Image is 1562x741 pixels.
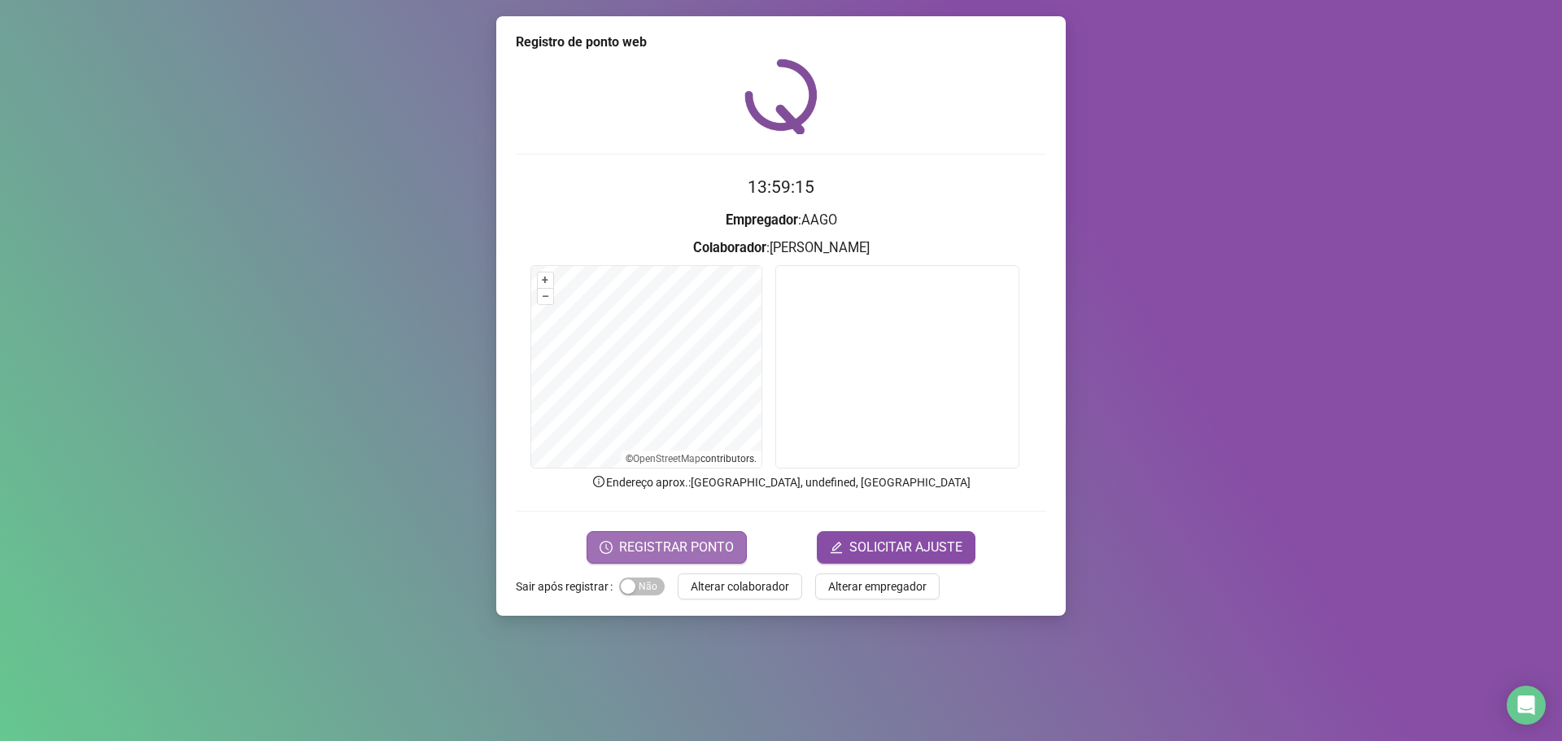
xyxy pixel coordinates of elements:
[516,573,619,599] label: Sair após registrar
[600,541,613,554] span: clock-circle
[516,473,1046,491] p: Endereço aprox. : [GEOGRAPHIC_DATA], undefined, [GEOGRAPHIC_DATA]
[619,538,734,557] span: REGISTRAR PONTO
[830,541,843,554] span: edit
[538,272,553,288] button: +
[591,474,606,489] span: info-circle
[691,578,789,595] span: Alterar colaborador
[849,538,962,557] span: SOLICITAR AJUSTE
[828,578,927,595] span: Alterar empregador
[1507,686,1546,725] div: Open Intercom Messenger
[693,240,766,255] strong: Colaborador
[678,573,802,599] button: Alterar colaborador
[744,59,818,134] img: QRPoint
[587,531,747,564] button: REGISTRAR PONTO
[538,289,553,304] button: –
[516,33,1046,52] div: Registro de ponto web
[516,238,1046,259] h3: : [PERSON_NAME]
[815,573,940,599] button: Alterar empregador
[748,177,814,197] time: 13:59:15
[726,212,798,228] strong: Empregador
[516,210,1046,231] h3: : AAGO
[626,453,757,464] li: © contributors.
[633,453,700,464] a: OpenStreetMap
[817,531,975,564] button: editSOLICITAR AJUSTE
